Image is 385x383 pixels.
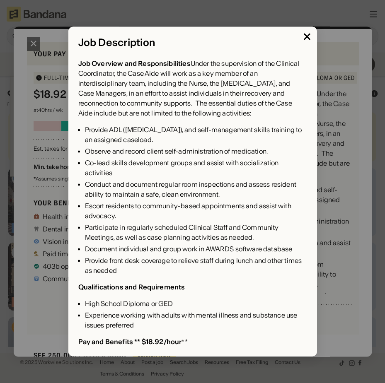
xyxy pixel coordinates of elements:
div: Escort residents to community-based appointments and assist with advocacy. [85,201,307,221]
div: Job Description [78,36,307,48]
div: Under the supervision of the Clinical Coordinator, the Case Aide will work as a key member of an ... [78,58,307,118]
div: Job Overview and Responsibilities [78,59,191,67]
div: Qualifications and Requirements [78,283,185,291]
div: Document individual and group work in AWARDS software database [85,244,307,254]
div: Participate in regularly scheduled Clinical Staff and Community Meetings, as well as case plannin... [85,222,307,242]
div: Provide front desk coverage to relieve staff during lunch and other times as needed [85,255,307,275]
div: Provide ADL ([MEDICAL_DATA]), and self-management skills training to an assigned caseload. [85,125,307,145]
div: Conduct and document regular room inspections and assess resident ability to maintain a safe, cle... [85,179,307,199]
div: Experience working with adults with mental illness and substance use issues preferred [85,310,307,330]
div: High School Diploma or GED [85,299,307,308]
div: Co-lead skills development groups and assist with socialization activities [85,158,307,178]
div: Observe and record client self-administration of medication. [85,146,307,156]
div: Pay and Benefits ** $18.92/hour [78,337,182,346]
